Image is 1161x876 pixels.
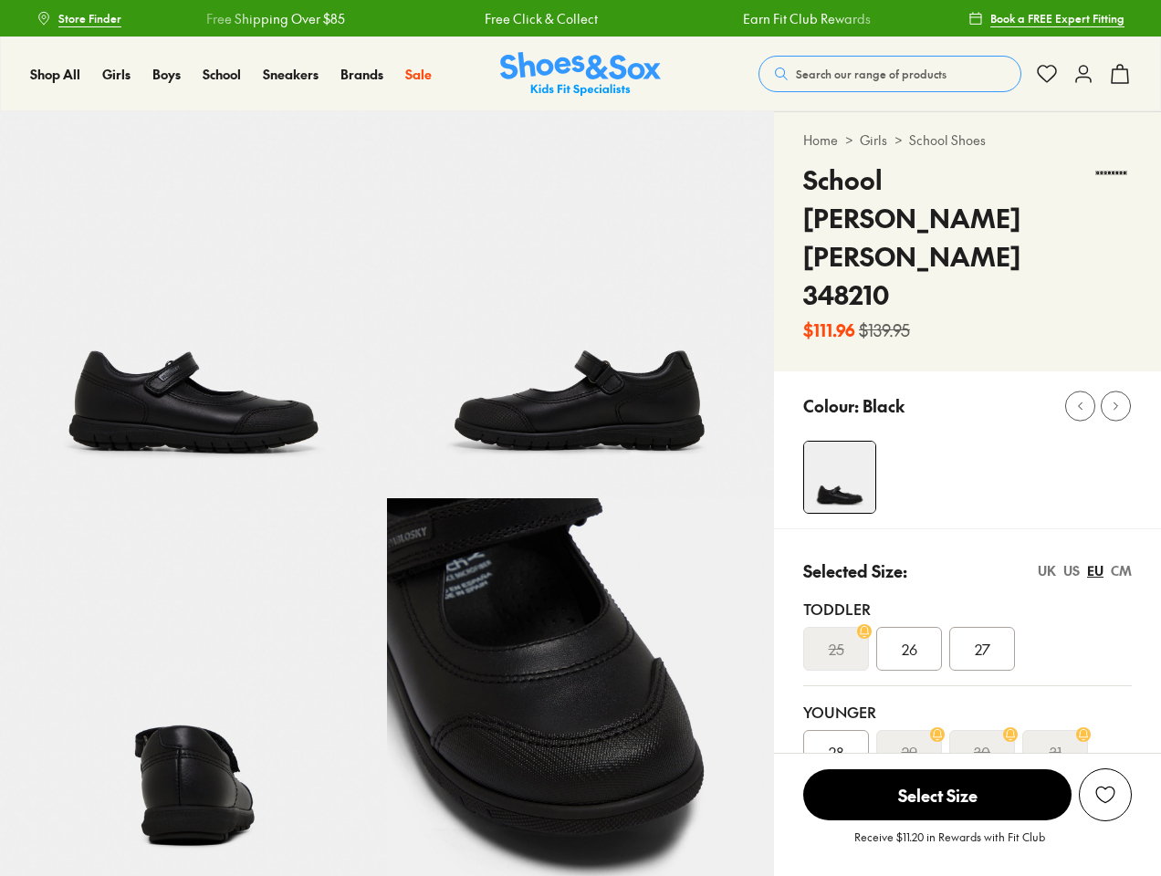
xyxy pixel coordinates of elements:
span: Store Finder [58,10,121,26]
img: 4-420250_1 [804,442,875,513]
span: Sale [405,65,432,83]
button: Add to Wishlist [1079,768,1132,821]
span: Sneakers [263,65,319,83]
span: 28 [829,741,844,763]
a: School [203,65,241,84]
img: Vendor logo [1091,161,1132,186]
a: Boys [152,65,181,84]
a: Brands [340,65,383,84]
s: $139.95 [859,318,910,342]
a: Free Click & Collect [485,9,598,28]
s: 29 [902,741,917,763]
div: UK [1038,561,1056,580]
a: Book a FREE Expert Fitting [968,2,1124,35]
span: Brands [340,65,383,83]
span: 26 [902,638,917,660]
div: Toddler [803,598,1132,620]
div: > > [803,130,1132,150]
p: Black [863,393,905,418]
a: Girls [860,130,887,150]
a: Sale [405,65,432,84]
a: Earn Fit Club Rewards [742,9,870,28]
span: Book a FREE Expert Fitting [990,10,1124,26]
button: Search our range of products [758,56,1021,92]
h4: School [PERSON_NAME] [PERSON_NAME] 348210 [803,161,1091,314]
img: 5-420251_1 [387,111,774,498]
span: School [203,65,241,83]
span: 27 [975,638,990,660]
b: $111.96 [803,318,855,342]
div: CM [1111,561,1132,580]
button: Select Size [803,768,1072,821]
img: SNS_Logo_Responsive.svg [500,52,661,97]
p: Colour: [803,393,859,418]
div: EU [1087,561,1103,580]
p: Receive $11.20 in Rewards with Fit Club [854,829,1045,861]
div: US [1063,561,1080,580]
span: Boys [152,65,181,83]
s: 30 [974,741,990,763]
s: 31 [1050,741,1062,763]
span: Shop All [30,65,80,83]
a: Shoes & Sox [500,52,661,97]
a: Home [803,130,838,150]
a: Sneakers [263,65,319,84]
a: Free Shipping Over $85 [206,9,345,28]
a: Girls [102,65,131,84]
a: Shop All [30,65,80,84]
div: Younger [803,701,1132,723]
a: School Shoes [909,130,986,150]
span: Select Size [803,769,1072,820]
span: Girls [102,65,131,83]
a: Store Finder [37,2,121,35]
span: Search our range of products [796,66,947,82]
s: 25 [829,638,844,660]
p: Selected Size: [803,558,907,583]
